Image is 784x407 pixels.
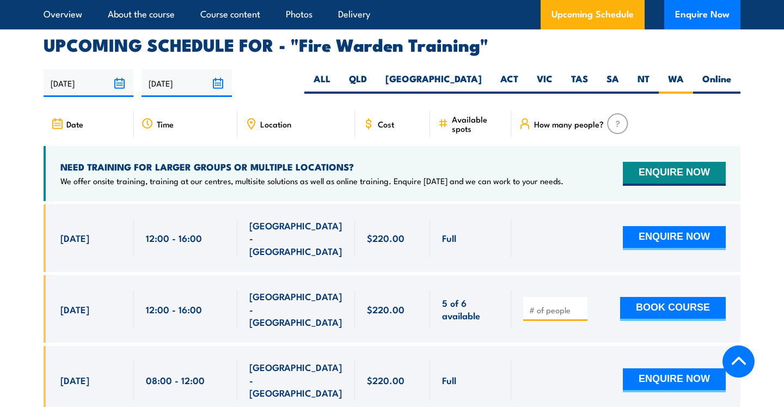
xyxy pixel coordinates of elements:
[442,232,456,244] span: Full
[620,297,726,321] button: BOOK COURSE
[260,119,291,129] span: Location
[562,72,597,94] label: TAS
[452,114,504,133] span: Available spots
[249,361,343,399] span: [GEOGRAPHIC_DATA] - [GEOGRAPHIC_DATA]
[249,290,343,328] span: [GEOGRAPHIC_DATA] - [GEOGRAPHIC_DATA]
[44,37,740,52] h2: UPCOMING SCHEDULE FOR - "Fire Warden Training"
[60,374,89,386] span: [DATE]
[60,303,89,315] span: [DATE]
[44,69,133,97] input: From date
[529,305,584,315] input: # of people
[376,72,491,94] label: [GEOGRAPHIC_DATA]
[249,219,343,257] span: [GEOGRAPHIC_DATA] - [GEOGRAPHIC_DATA]
[693,72,740,94] label: Online
[534,119,604,129] span: How many people?
[628,72,659,94] label: NT
[367,303,405,315] span: $220.00
[60,232,89,244] span: [DATE]
[142,69,231,97] input: To date
[340,72,376,94] label: QLD
[367,232,405,244] span: $220.00
[146,232,202,244] span: 12:00 - 16:00
[66,119,83,129] span: Date
[442,296,499,322] span: 5 of 6 available
[623,226,726,250] button: ENQUIRE NOW
[623,368,726,392] button: ENQUIRE NOW
[60,175,563,186] p: We offer onsite training, training at our centres, multisite solutions as well as online training...
[528,72,562,94] label: VIC
[157,119,174,129] span: Time
[597,72,628,94] label: SA
[146,303,202,315] span: 12:00 - 16:00
[442,374,456,386] span: Full
[623,162,726,186] button: ENQUIRE NOW
[378,119,394,129] span: Cost
[367,374,405,386] span: $220.00
[659,72,693,94] label: WA
[60,161,563,173] h4: NEED TRAINING FOR LARGER GROUPS OR MULTIPLE LOCATIONS?
[491,72,528,94] label: ACT
[304,72,340,94] label: ALL
[146,374,205,386] span: 08:00 - 12:00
